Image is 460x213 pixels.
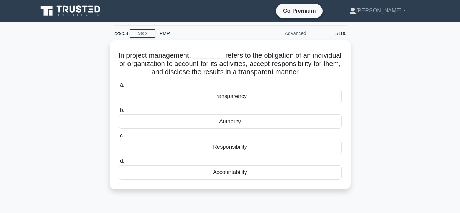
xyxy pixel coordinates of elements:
[119,165,342,180] div: Accountability
[119,114,342,129] div: Authority
[120,158,124,164] span: d.
[120,82,124,88] span: a.
[155,26,250,40] div: PMP
[130,29,155,38] a: Stop
[110,26,130,40] div: 229:58
[250,26,310,40] div: Advanced
[333,4,422,18] a: [PERSON_NAME]
[119,89,342,103] div: Transparency
[120,133,124,138] span: c.
[279,7,320,15] a: Go Premium
[119,140,342,154] div: Responsibility
[118,51,343,77] h5: In project management, ________ refers to the obligation of an individual or organization to acco...
[310,26,351,40] div: 1/180
[120,107,124,113] span: b.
